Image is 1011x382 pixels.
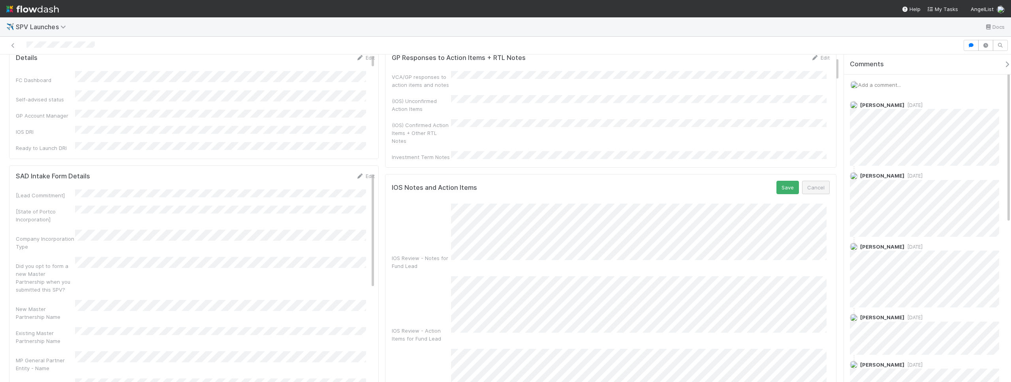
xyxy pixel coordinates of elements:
[16,23,70,31] span: SPV Launches
[392,54,526,62] h5: GP Responses to Action Items + RTL Notes
[904,102,923,108] span: [DATE]
[392,153,451,161] div: Investment Term Notes
[860,102,904,108] span: [PERSON_NAME]
[16,235,75,251] div: Company Incorporation Type
[16,208,75,223] div: [State of Portco Incorporation]
[860,172,904,179] span: [PERSON_NAME]
[902,5,921,13] div: Help
[392,97,451,113] div: (IOS) Unconfirmed Action Items
[997,6,1005,13] img: avatar_0a9e60f7-03da-485c-bb15-a40c44fcec20.png
[392,184,477,192] h5: IOS Notes and Action Items
[392,327,451,343] div: IOS Review - Action Items for Fund Lead
[356,54,375,61] a: Edit
[850,172,858,180] img: avatar_0a9e60f7-03da-485c-bb15-a40c44fcec20.png
[392,254,451,270] div: IOS Review - Notes for Fund Lead
[16,95,75,103] div: Self-advised status
[16,329,75,345] div: Existing Master Partnership Name
[16,76,75,84] div: FC Dashboard
[6,23,14,30] span: ✈️
[858,82,901,88] span: Add a comment...
[16,262,75,294] div: Did you opt to form a new Master Partnership when you submitted this SPV?
[16,172,90,180] h5: SAD Intake Form Details
[6,2,59,16] img: logo-inverted-e16ddd16eac7371096b0.svg
[860,361,904,368] span: [PERSON_NAME]
[985,22,1005,32] a: Docs
[16,128,75,136] div: IOS DRI
[850,361,858,369] img: avatar_0a9e60f7-03da-485c-bb15-a40c44fcec20.png
[971,6,994,12] span: AngelList
[850,60,884,68] span: Comments
[776,181,799,194] button: Save
[850,101,858,109] img: avatar_0a9e60f7-03da-485c-bb15-a40c44fcec20.png
[927,5,958,13] a: My Tasks
[904,173,923,179] span: [DATE]
[904,315,923,320] span: [DATE]
[850,81,858,89] img: avatar_0a9e60f7-03da-485c-bb15-a40c44fcec20.png
[802,181,830,194] button: Cancel
[356,173,375,179] a: Edit
[16,356,75,372] div: MP General Partner Entity - Name
[927,6,958,12] span: My Tasks
[850,314,858,322] img: avatar_b18de8e2-1483-4e81-aa60-0a3d21592880.png
[16,144,75,152] div: Ready to Launch DRI
[16,54,38,62] h5: Details
[860,243,904,250] span: [PERSON_NAME]
[860,314,904,320] span: [PERSON_NAME]
[392,121,451,145] div: (IOS) Confirmed Action Items + Other RTL Notes
[16,112,75,120] div: GP Account Manager
[904,244,923,250] span: [DATE]
[811,54,830,61] a: Edit
[16,191,75,199] div: [Lead Commitment]
[904,362,923,368] span: [DATE]
[16,305,75,321] div: New Master Partnership Name
[392,73,451,89] div: VCA/GP responses to action items and notes
[850,243,858,251] img: avatar_b18de8e2-1483-4e81-aa60-0a3d21592880.png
